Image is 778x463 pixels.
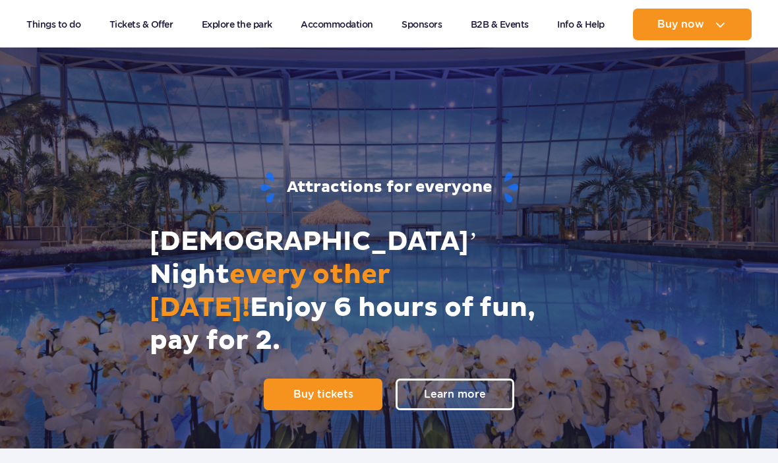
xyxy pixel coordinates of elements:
[657,18,704,30] span: Buy now
[150,259,390,324] span: every other [DATE]!
[202,9,272,40] a: Explore the park
[10,171,768,204] strong: Attractions for everyone
[633,9,752,40] button: Buy now
[471,9,529,40] a: B2B & Events
[396,379,514,410] a: Learn more
[402,9,442,40] a: Sponsors
[264,379,382,410] a: Buy tickets
[293,387,353,402] span: Buy tickets
[424,387,486,402] span: Learn more
[557,9,605,40] a: Info & Help
[301,9,373,40] a: Accommodation
[109,9,173,40] a: Tickets & Offer
[139,226,639,357] h1: [DEMOGRAPHIC_DATA]’ Night Enjoy 6 hours of fun, pay for 2.
[26,9,80,40] a: Things to do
